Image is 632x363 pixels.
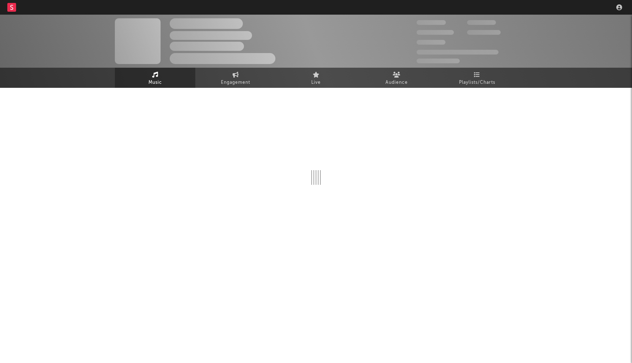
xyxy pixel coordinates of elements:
[195,68,276,88] a: Engagement
[417,30,454,35] span: 50,000,000
[311,78,321,87] span: Live
[459,78,495,87] span: Playlists/Charts
[385,78,408,87] span: Audience
[417,50,499,55] span: 50,000,000 Monthly Listeners
[417,20,446,25] span: 300,000
[467,30,501,35] span: 1,000,000
[276,68,356,88] a: Live
[467,20,496,25] span: 100,000
[417,40,445,45] span: 100,000
[437,68,517,88] a: Playlists/Charts
[417,59,460,63] span: Jump Score: 85.0
[356,68,437,88] a: Audience
[115,68,195,88] a: Music
[221,78,250,87] span: Engagement
[148,78,162,87] span: Music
